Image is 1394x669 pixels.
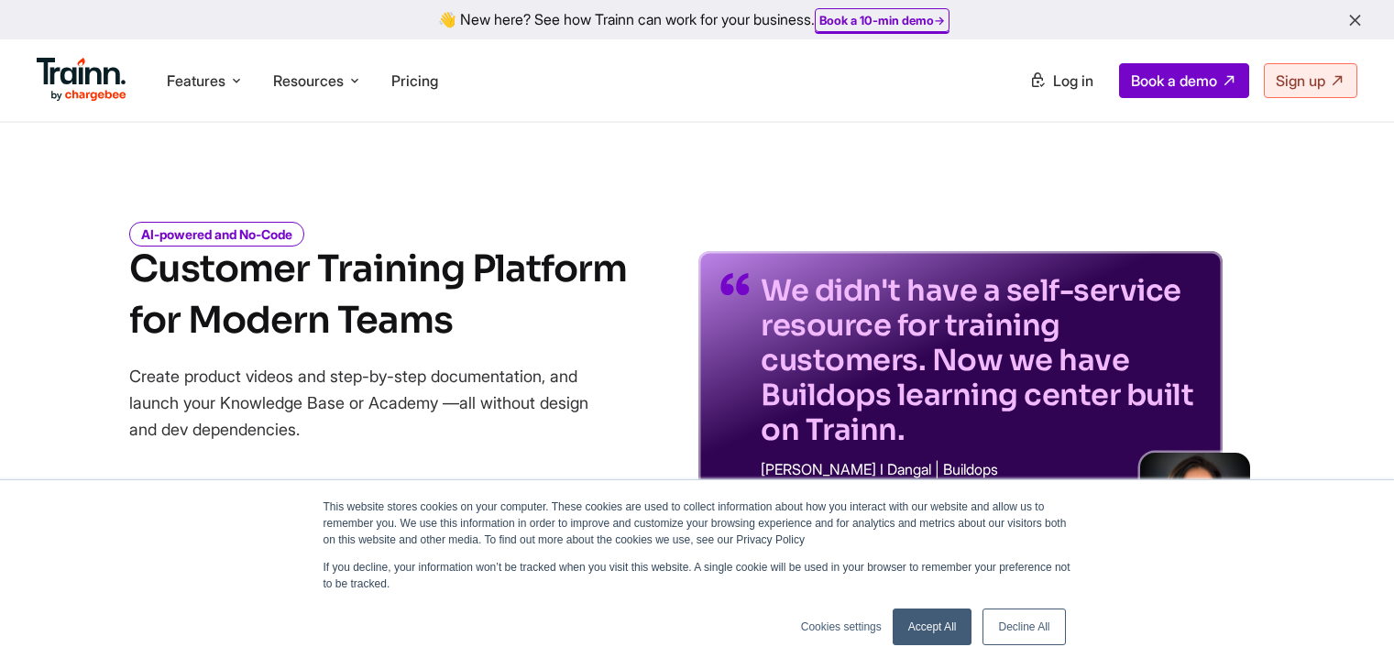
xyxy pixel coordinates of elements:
span: Resources [273,71,344,91]
a: Book a 10-min demo→ [819,13,945,27]
a: Log in [1018,64,1104,97]
a: Book a demo [1119,63,1249,98]
b: Book a 10-min demo [819,13,934,27]
a: Cookies settings [801,619,882,635]
p: [PERSON_NAME] I Dangal | Buildops [761,462,1201,477]
h1: Customer Training Platform for Modern Teams [129,244,627,346]
a: Sign up [1264,63,1357,98]
span: Sign up [1276,71,1325,90]
a: Pricing [391,71,438,90]
p: If you decline, your information won’t be tracked when you visit this website. A single cookie wi... [324,559,1071,592]
a: Accept All [893,609,972,645]
span: Book a demo [1131,71,1217,90]
p: This website stores cookies on your computer. These cookies are used to collect information about... [324,499,1071,548]
p: Create product videos and step-by-step documentation, and launch your Knowledge Base or Academy —... [129,363,615,443]
p: We didn't have a self-service resource for training customers. Now we have Buildops learning cent... [761,273,1201,447]
a: Decline All [982,609,1065,645]
img: sabina-buildops.d2e8138.png [1140,453,1250,563]
i: AI-powered and No-Code [129,222,304,247]
div: 👋 New here? See how Trainn can work for your business. [11,11,1383,28]
img: quotes-purple.41a7099.svg [720,273,750,295]
img: Trainn Logo [37,58,126,102]
span: Log in [1053,71,1093,90]
span: Features [167,71,225,91]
